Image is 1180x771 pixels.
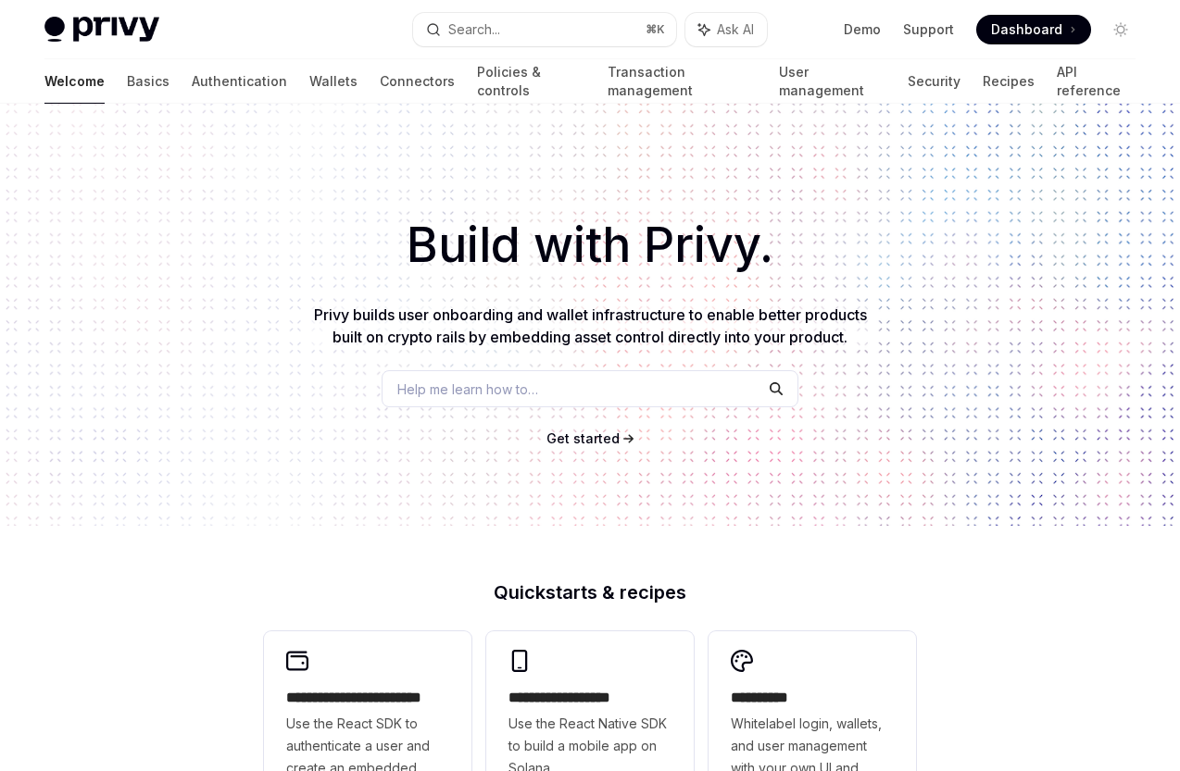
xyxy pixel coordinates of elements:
[546,429,620,448] a: Get started
[44,17,159,43] img: light logo
[779,59,885,104] a: User management
[44,59,105,104] a: Welcome
[546,430,620,446] span: Get started
[844,20,881,39] a: Demo
[413,13,676,46] button: Search...⌘K
[983,59,1035,104] a: Recipes
[1057,59,1136,104] a: API reference
[1106,15,1136,44] button: Toggle dark mode
[976,15,1091,44] a: Dashboard
[908,59,960,104] a: Security
[477,59,585,104] a: Policies & controls
[903,20,954,39] a: Support
[314,305,867,346] span: Privy builds user onboarding and wallet infrastructure to enable better products built on crypto ...
[380,59,455,104] a: Connectors
[717,20,754,39] span: Ask AI
[448,19,500,41] div: Search...
[685,13,767,46] button: Ask AI
[309,59,358,104] a: Wallets
[646,22,665,37] span: ⌘ K
[30,209,1150,281] h1: Build with Privy.
[264,583,916,602] h2: Quickstarts & recipes
[991,20,1062,39] span: Dashboard
[192,59,287,104] a: Authentication
[397,379,538,399] span: Help me learn how to…
[127,59,169,104] a: Basics
[608,59,757,104] a: Transaction management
